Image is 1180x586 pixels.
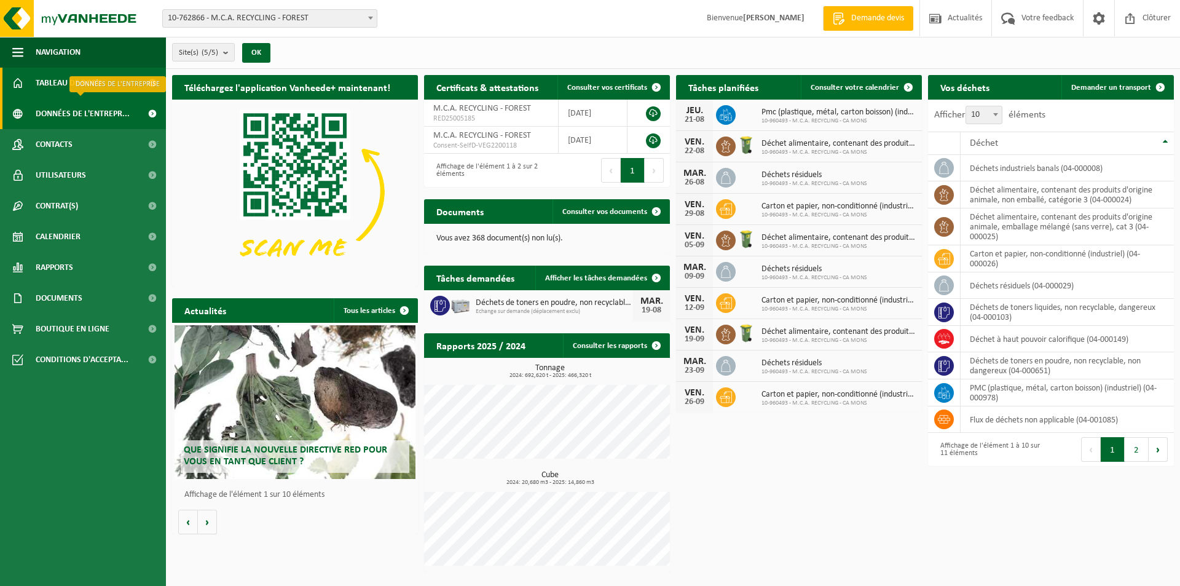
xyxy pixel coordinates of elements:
[433,131,531,140] span: M.C.A. RECYCLING - FOREST
[682,357,707,366] div: MAR.
[961,208,1174,245] td: déchet alimentaire, contenant des produits d'origine animale, emballage mélangé (sans verre), cat...
[761,180,867,188] span: 10-960493 - M.C.A. RECYCLING - CA MONS
[36,37,81,68] span: Navigation
[801,75,921,100] a: Consulter votre calendrier
[682,241,707,250] div: 05-09
[36,68,102,98] span: Tableau de bord
[36,252,73,283] span: Rapports
[761,202,916,212] span: Carton et papier, non-conditionné (industriel)
[761,327,916,337] span: Déchet alimentaire, contenant des produits d'origine animale, non emballé, catég...
[761,296,916,306] span: Carton et papier, non-conditionné (industriel)
[676,75,771,99] h2: Tâches planifiées
[961,326,1174,352] td: déchet à haut pouvoir calorifique (04-000149)
[682,106,707,116] div: JEU.
[179,44,218,62] span: Site(s)
[1101,437,1125,462] button: 1
[430,364,670,379] h3: Tonnage
[1071,84,1151,92] span: Demander un transport
[557,75,669,100] a: Consulter vos certificats
[761,108,916,117] span: Pmc (plastique, métal, carton boisson) (industriel)
[559,127,627,154] td: [DATE]
[682,398,707,406] div: 26-09
[823,6,913,31] a: Demande devis
[761,170,867,180] span: Déchets résiduels
[163,10,377,27] span: 10-762866 - M.C.A. RECYCLING - FOREST
[682,304,707,312] div: 12-09
[430,471,670,486] h3: Cube
[424,75,551,99] h2: Certificats & attestations
[198,510,217,534] button: Volgende
[966,106,1002,124] span: 10
[934,436,1045,463] div: Affichage de l'élément 1 à 10 sur 11 éléments
[601,158,621,183] button: Previous
[433,141,549,151] span: Consent-SelfD-VEG2200118
[736,323,757,344] img: WB-0140-HPE-GN-50
[430,373,670,379] span: 2024: 692,620 t - 2025: 466,320 t
[682,210,707,218] div: 29-08
[424,266,527,290] h2: Tâches demandées
[761,233,916,243] span: Déchet alimentaire, contenant des produits d'origine animale, non emballé, catég...
[761,368,867,376] span: 10-960493 - M.C.A. RECYCLING - CA MONS
[761,212,916,219] span: 10-960493 - M.C.A. RECYCLING - CA MONS
[430,157,541,184] div: Affichage de l'élément 1 à 2 sur 2 éléments
[172,100,418,284] img: Download de VHEPlus App
[450,294,471,315] img: PB-LB-0680-HPE-GY-11
[562,208,647,216] span: Consulter vos documents
[928,75,1002,99] h2: Vos déchets
[36,221,81,252] span: Calendrier
[682,168,707,178] div: MAR.
[36,344,128,375] span: Conditions d'accepta...
[682,178,707,187] div: 26-08
[175,325,415,479] a: Que signifie la nouvelle directive RED pour vous en tant que client ?
[36,191,78,221] span: Contrat(s)
[682,231,707,241] div: VEN.
[961,272,1174,299] td: déchets résiduels (04-000029)
[743,14,804,23] strong: [PERSON_NAME]
[430,480,670,486] span: 2024: 20,680 m3 - 2025: 14,860 m3
[961,299,1174,326] td: déchets de toners liquides, non recyclable, dangereux (04-000103)
[476,308,633,315] span: Echange sur demande (déplacement exclu)
[36,98,130,129] span: Données de l'entrepr...
[1081,437,1101,462] button: Previous
[934,110,1045,120] label: Afficher éléments
[961,379,1174,406] td: PMC (plastique, métal, carton boisson) (industriel) (04-000978)
[545,274,647,282] span: Afficher les tâches demandées
[682,137,707,147] div: VEN.
[433,104,531,113] span: M.C.A. RECYCLING - FOREST
[553,199,669,224] a: Consulter vos documents
[682,263,707,272] div: MAR.
[961,181,1174,208] td: déchet alimentaire, contenant des produits d'origine animale, non emballé, catégorie 3 (04-000024)
[761,358,867,368] span: Déchets résiduels
[645,158,664,183] button: Next
[970,138,998,148] span: Déchet
[761,139,916,149] span: Déchet alimentaire, contenant des produits d'origine animale, non emballé, catég...
[178,510,198,534] button: Vorige
[761,306,916,313] span: 10-960493 - M.C.A. RECYCLING - CA MONS
[36,160,86,191] span: Utilisateurs
[761,117,916,125] span: 10-960493 - M.C.A. RECYCLING - CA MONS
[535,266,669,290] a: Afficher les tâches demandées
[682,325,707,335] div: VEN.
[424,199,496,223] h2: Documents
[811,84,899,92] span: Consulter votre calendrier
[736,229,757,250] img: WB-0140-HPE-GN-50
[682,366,707,375] div: 23-09
[961,352,1174,379] td: déchets de toners en poudre, non recyclable, non dangereux (04-000651)
[476,298,633,308] span: Déchets de toners en poudre, non recyclable, non dangereux
[761,243,916,250] span: 10-960493 - M.C.A. RECYCLING - CA MONS
[36,314,109,344] span: Boutique en ligne
[184,491,412,499] p: Affichage de l'élément 1 sur 10 éléments
[559,100,627,127] td: [DATE]
[961,155,1174,181] td: déchets industriels banals (04-000008)
[761,390,916,400] span: Carton et papier, non-conditionné (industriel)
[436,234,658,243] p: Vous avez 368 document(s) non lu(s).
[172,75,403,99] h2: Téléchargez l'application Vanheede+ maintenant!
[848,12,907,25] span: Demande devis
[682,335,707,344] div: 19-09
[1125,437,1149,462] button: 2
[961,406,1174,433] td: flux de déchets non applicable (04-001085)
[567,84,647,92] span: Consulter vos certificats
[184,445,387,467] span: Que signifie la nouvelle directive RED pour vous en tant que client ?
[761,400,916,407] span: 10-960493 - M.C.A. RECYCLING - CA MONS
[682,200,707,210] div: VEN.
